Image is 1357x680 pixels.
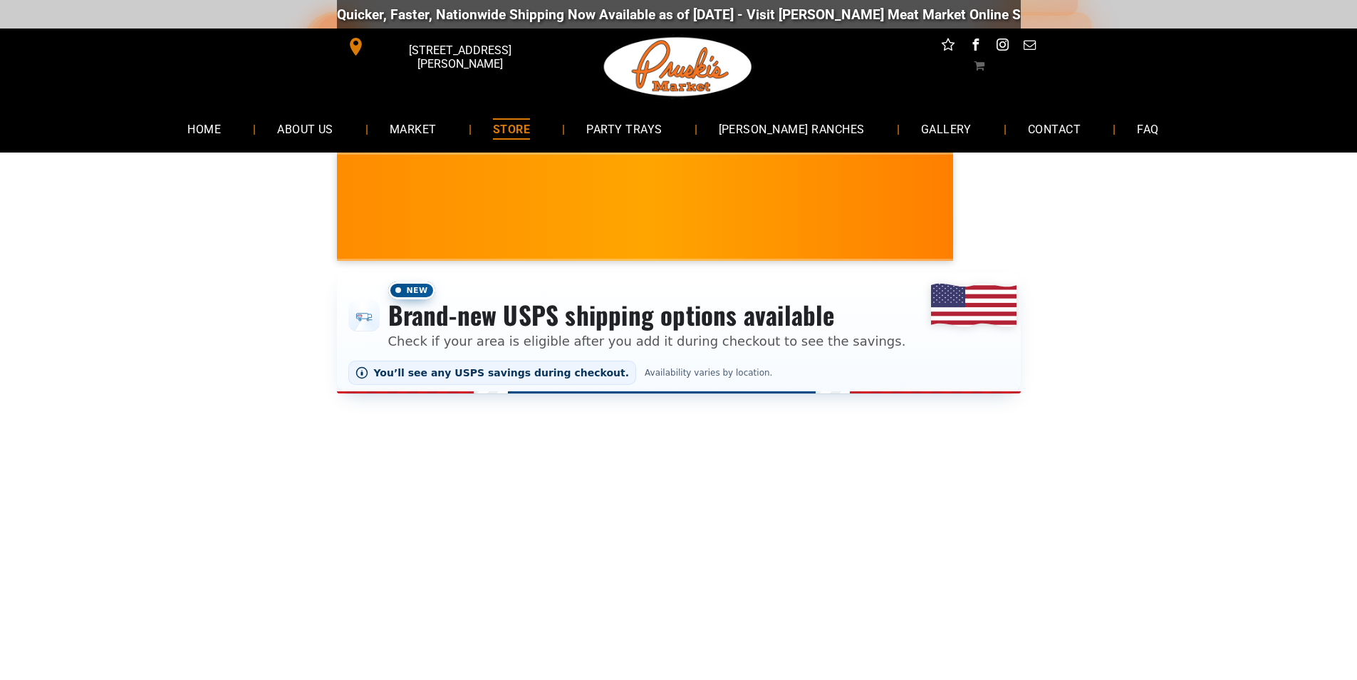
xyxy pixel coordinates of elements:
a: GALLERY [900,110,993,148]
span: [PERSON_NAME] MARKET [950,217,1230,239]
a: facebook [966,36,984,58]
a: Social network [939,36,957,58]
a: instagram [993,36,1012,58]
a: MARKET [368,110,458,148]
a: email [1020,36,1039,58]
span: Availability varies by location. [642,368,775,378]
span: New [388,282,435,299]
span: You’ll see any USPS savings during checkout. [374,367,630,378]
span: [STREET_ADDRESS][PERSON_NAME] [368,36,551,78]
a: FAQ [1116,110,1180,148]
a: STORE [472,110,551,148]
div: Quicker, Faster, Nationwide Shipping Now Available as of [DATE] - Visit [PERSON_NAME] Meat Market... [335,6,1197,23]
h3: Brand-new USPS shipping options available [388,299,906,331]
a: PARTY TRAYS [565,110,683,148]
div: Shipping options announcement [337,272,1021,393]
a: HOME [166,110,242,148]
a: CONTACT [1007,110,1102,148]
a: [PERSON_NAME] RANCHES [697,110,886,148]
a: ABOUT US [256,110,355,148]
p: Check if your area is eligible after you add it during checkout to see the savings. [388,331,906,351]
img: Pruski-s+Market+HQ+Logo2-1920w.png [601,29,755,105]
a: [STREET_ADDRESS][PERSON_NAME] [337,36,555,58]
